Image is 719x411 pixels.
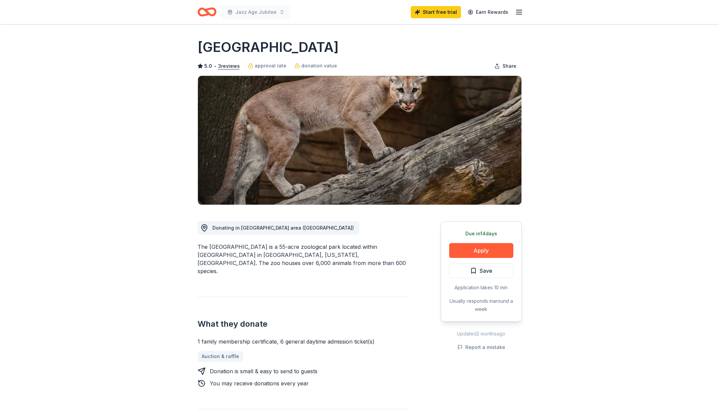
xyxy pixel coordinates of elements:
[489,59,522,73] button: Share
[449,243,513,258] button: Apply
[198,4,216,20] a: Home
[294,62,337,70] a: donation value
[457,343,505,351] button: Report a mistake
[464,6,512,18] a: Earn Rewards
[235,8,277,16] span: Jazz Age Jubilee
[255,62,286,70] span: approval rate
[411,6,461,18] a: Start free trial
[198,243,408,275] div: The [GEOGRAPHIC_DATA] is a 55-acre zoological park located within [GEOGRAPHIC_DATA] in [GEOGRAPHI...
[441,330,522,338] div: Updated 2 months ago
[198,76,521,205] img: Image for Houston Zoo
[449,284,513,292] div: Application takes 10 min
[214,63,216,69] span: •
[198,319,408,329] h2: What they donate
[204,62,212,70] span: 5.0
[218,62,240,70] button: 3reviews
[210,367,317,375] div: Donation is small & easy to send to guests
[480,266,492,275] span: Save
[248,62,286,70] a: approval rate
[449,263,513,278] button: Save
[449,297,513,313] div: Usually responds in around a week
[222,5,290,19] button: Jazz Age Jubilee
[198,337,408,346] div: 1 family membership certificate, 6 general daytime admission ticket(s)
[198,38,339,57] h1: [GEOGRAPHIC_DATA]
[449,230,513,238] div: Due in 14 days
[503,62,516,70] span: Share
[301,62,337,70] span: donation value
[210,379,309,387] div: You may receive donations every year
[198,351,243,362] a: Auction & raffle
[212,225,354,231] span: Donating in [GEOGRAPHIC_DATA] area ([GEOGRAPHIC_DATA])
